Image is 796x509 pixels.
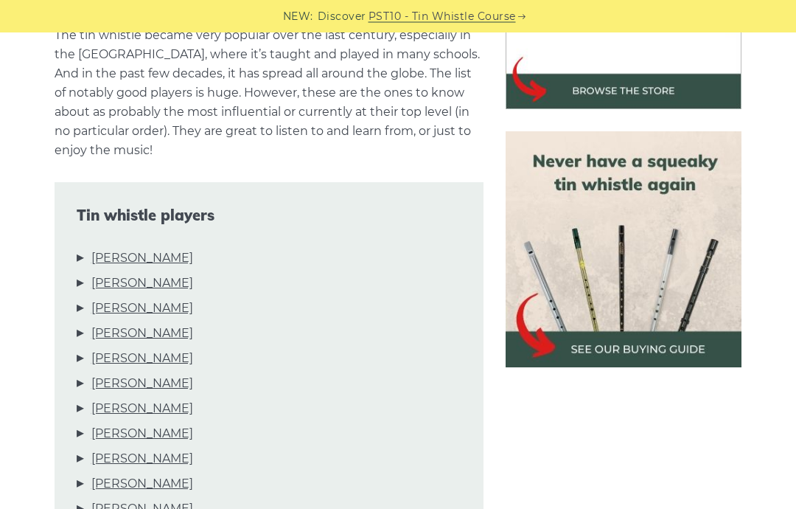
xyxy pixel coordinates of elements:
a: [PERSON_NAME] [91,475,193,494]
a: [PERSON_NAME] [91,299,193,319]
p: The tin whistle became very popular over the last century, especially in the [GEOGRAPHIC_DATA], w... [55,27,484,161]
a: PST10 - Tin Whistle Course [369,8,516,25]
a: [PERSON_NAME] [91,425,193,444]
a: [PERSON_NAME] [91,450,193,469]
span: Tin whistle players [77,207,462,225]
a: [PERSON_NAME] [91,400,193,419]
a: [PERSON_NAME] [91,274,193,294]
span: Discover [318,8,366,25]
img: tin whistle buying guide [506,132,741,368]
a: [PERSON_NAME] [91,325,193,344]
span: NEW: [283,8,313,25]
a: [PERSON_NAME] [91,350,193,369]
a: [PERSON_NAME] [91,375,193,394]
a: [PERSON_NAME] [91,249,193,269]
